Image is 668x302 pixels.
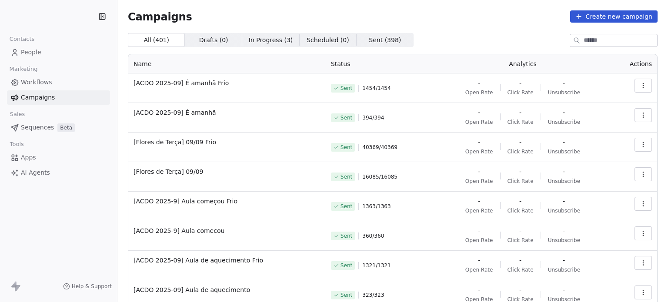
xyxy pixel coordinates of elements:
span: Open Rate [465,237,493,244]
span: Sent [341,292,352,299]
a: Help & Support [63,283,112,290]
span: 40369 / 40369 [362,144,397,151]
span: - [478,285,480,294]
span: Drafts ( 0 ) [199,36,228,45]
span: Unsubscribe [548,89,580,96]
span: [ACDO 2025-09] É amanhã [134,108,321,117]
span: Open Rate [465,89,493,96]
span: Sent ( 398 ) [369,36,401,45]
span: Unsubscribe [548,119,580,126]
span: - [563,226,565,235]
span: Open Rate [465,119,493,126]
span: People [21,48,41,57]
span: Apps [21,153,36,162]
span: - [478,256,480,265]
span: - [519,226,521,235]
span: - [519,167,521,176]
span: - [519,138,521,146]
span: Click Rate [508,119,534,126]
span: - [478,79,480,87]
span: 323 / 323 [362,292,384,299]
span: In Progress ( 3 ) [249,36,293,45]
span: Sent [341,203,352,210]
span: Sent [341,144,352,151]
th: Analytics [434,54,611,73]
span: Unsubscribe [548,148,580,155]
span: - [519,79,521,87]
span: [ACDO 2025-9] Aula começou Frio [134,197,321,206]
span: [ACDO 2025-09] É amanhã Frio [134,79,321,87]
span: Open Rate [465,207,493,214]
a: Apps [7,150,110,165]
span: - [478,138,480,146]
span: Unsubscribe [548,207,580,214]
span: Sent [341,85,352,92]
a: SequencesBeta [7,120,110,135]
th: Actions [611,54,657,73]
span: Sent [341,173,352,180]
span: Click Rate [508,266,534,273]
span: Campaigns [21,93,55,102]
span: Beta [57,123,75,132]
span: - [519,256,521,265]
span: - [563,79,565,87]
span: Marketing [6,63,41,76]
span: Help & Support [72,283,112,290]
span: Unsubscribe [548,178,580,185]
span: 1363 / 1363 [362,203,391,210]
span: Sent [341,114,352,121]
span: Open Rate [465,148,493,155]
th: Status [326,54,434,73]
span: - [563,138,565,146]
span: - [563,108,565,117]
th: Name [128,54,326,73]
span: Click Rate [508,89,534,96]
span: - [563,285,565,294]
span: 394 / 394 [362,114,384,121]
span: - [478,108,480,117]
span: [ACDO 2025-09] Aula de aquecimento [134,285,321,294]
button: Create new campaign [570,10,658,23]
span: - [478,197,480,206]
span: 360 / 360 [362,232,384,239]
span: Sent [341,262,352,269]
a: Workflows [7,75,110,90]
span: Open Rate [465,178,493,185]
span: - [519,108,521,117]
span: Contacts [6,33,38,46]
span: - [478,167,480,176]
span: Unsubscribe [548,237,580,244]
span: [Flores de Terça] 09/09 Frio [134,138,321,146]
span: Click Rate [508,178,534,185]
span: Scheduled ( 0 ) [307,36,349,45]
span: [Flores de Terça] 09/09 [134,167,321,176]
span: - [478,226,480,235]
span: Click Rate [508,148,534,155]
span: [ACDO 2025-9] Aula começou [134,226,321,235]
span: Campaigns [128,10,192,23]
span: - [563,197,565,206]
span: Open Rate [465,266,493,273]
a: Campaigns [7,90,110,105]
span: [ACDO 2025-09] Aula de aquecimento Frio [134,256,321,265]
span: AI Agents [21,168,50,177]
span: Workflows [21,78,52,87]
span: 16085 / 16085 [362,173,397,180]
span: Sent [341,232,352,239]
span: Unsubscribe [548,266,580,273]
span: 1321 / 1321 [362,262,391,269]
span: Click Rate [508,207,534,214]
span: Tools [6,138,27,151]
span: - [563,167,565,176]
span: - [563,256,565,265]
span: Sequences [21,123,54,132]
span: - [519,197,521,206]
a: People [7,45,110,60]
span: 1454 / 1454 [362,85,391,92]
a: AI Agents [7,166,110,180]
span: Click Rate [508,237,534,244]
span: Sales [6,108,29,121]
span: - [519,285,521,294]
